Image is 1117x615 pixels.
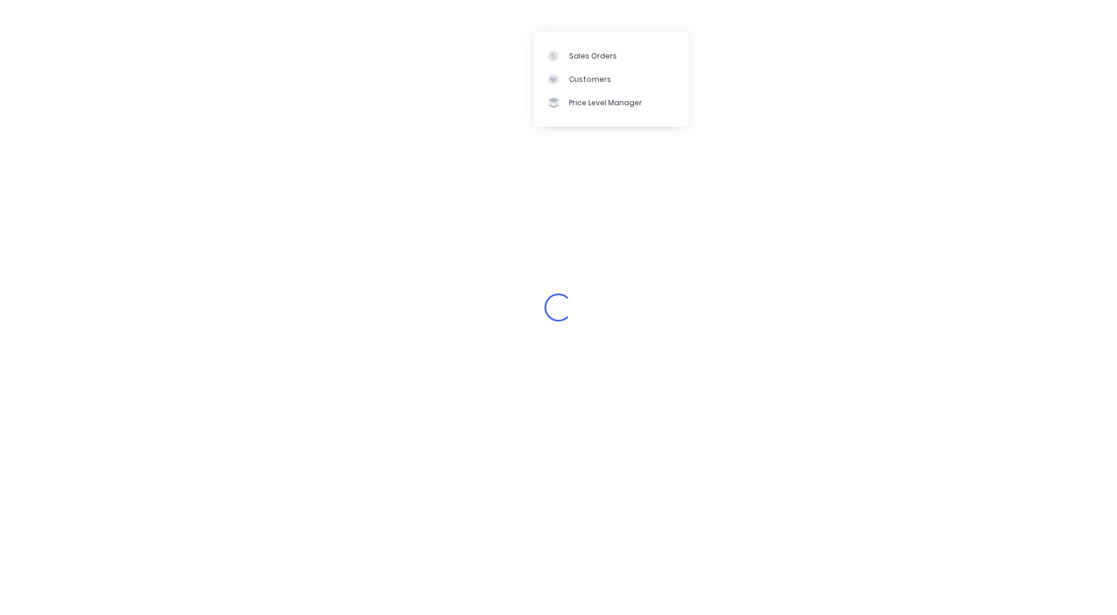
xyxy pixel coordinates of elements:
div: Sales Orders [569,51,617,61]
a: Price Level Manager [534,91,689,115]
div: Price Level Manager [569,98,642,108]
div: Customers [569,74,611,85]
a: Customers [534,68,689,91]
a: Sales Orders [534,44,689,67]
